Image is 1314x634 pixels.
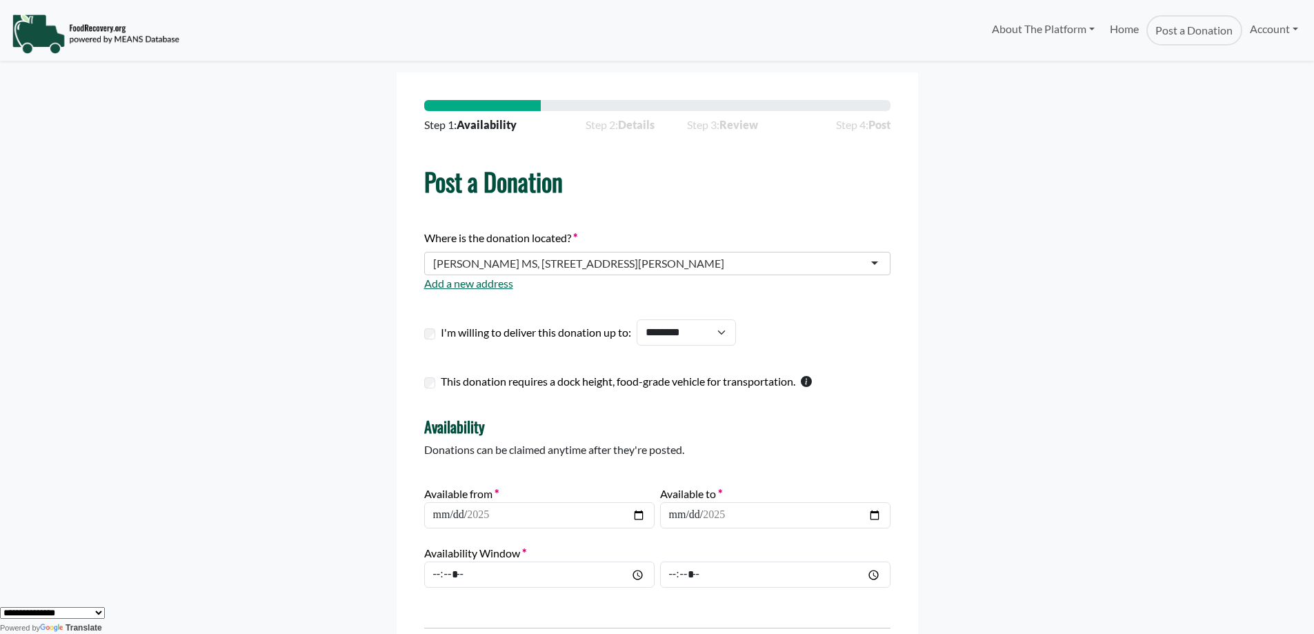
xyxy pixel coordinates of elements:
span: Step 1: [424,117,517,133]
h1: Post a Donation [424,166,890,196]
label: Available from [424,486,499,502]
strong: Review [719,118,758,131]
span: Step 3: [687,117,804,133]
label: Availability Window [424,545,526,562]
p: Donations can be claimed anytime after they're posted. [424,442,890,458]
a: Translate [40,623,102,633]
strong: Details [618,118,655,131]
div: [PERSON_NAME] MS, [STREET_ADDRESS][PERSON_NAME] [433,257,724,270]
img: Google Translate [40,624,66,633]
a: Post a Donation [1146,15,1242,46]
strong: Availability [457,118,517,131]
a: About The Platform [984,15,1102,43]
a: Add a new address [424,277,513,290]
label: This donation requires a dock height, food-grade vehicle for transportation. [441,373,795,390]
img: NavigationLogo_FoodRecovery-91c16205cd0af1ed486a0f1a7774a6544ea792ac00100771e7dd3ec7c0e58e41.png [12,13,179,55]
label: Available to [660,486,722,502]
span: Step 2: [586,117,655,133]
span: Step 4: [836,117,890,133]
a: Account [1242,15,1306,43]
strong: Post [868,118,890,131]
svg: This checkbox should only be used by warehouses donating more than one pallet of product. [801,376,812,387]
label: I'm willing to deliver this donation up to: [441,324,631,341]
a: Home [1102,15,1146,46]
h4: Availability [424,417,890,435]
label: Where is the donation located? [424,230,577,246]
